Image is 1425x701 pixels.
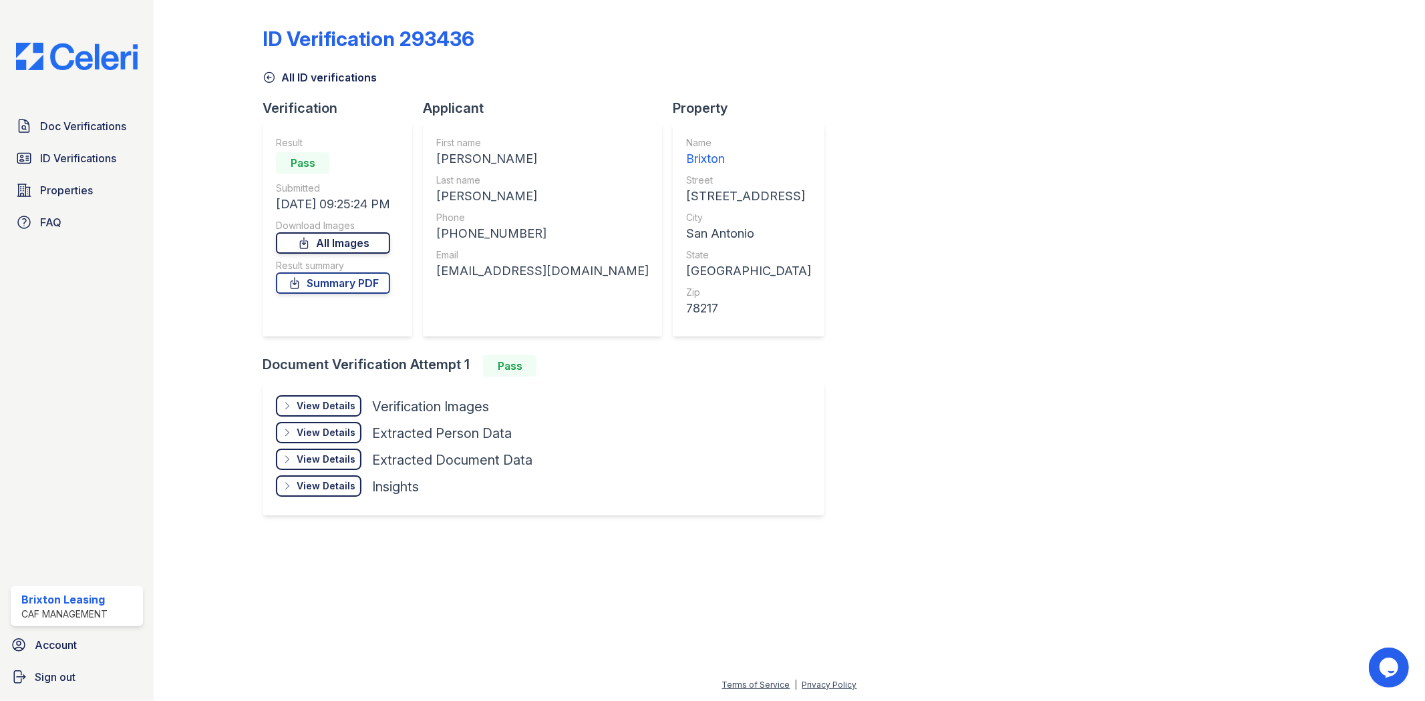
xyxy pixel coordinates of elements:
span: FAQ [40,214,61,230]
a: Name Brixton [686,136,811,168]
div: Download Images [276,219,390,232]
a: Properties [11,177,143,204]
div: [PHONE_NUMBER] [436,224,649,243]
div: Result [276,136,390,150]
div: Name [686,136,811,150]
div: View Details [297,453,355,466]
div: Result summary [276,259,390,272]
a: Doc Verifications [11,113,143,140]
span: Doc Verifications [40,118,126,134]
div: First name [436,136,649,150]
div: Email [436,248,649,262]
div: Verification Images [372,397,489,416]
iframe: chat widget [1369,648,1412,688]
div: Pass [483,355,536,377]
div: [PERSON_NAME] [436,150,649,168]
div: Street [686,174,811,187]
div: [GEOGRAPHIC_DATA] [686,262,811,280]
a: All Images [276,232,390,254]
div: [STREET_ADDRESS] [686,187,811,206]
div: San Antonio [686,224,811,243]
a: All ID verifications [263,69,377,85]
div: City [686,211,811,224]
div: CAF Management [21,608,108,621]
a: Account [5,632,148,658]
div: [DATE] 09:25:24 PM [276,195,390,214]
a: Privacy Policy [802,680,857,690]
div: View Details [297,426,355,439]
div: Last name [436,174,649,187]
div: Document Verification Attempt 1 [263,355,835,377]
span: Account [35,637,77,653]
a: FAQ [11,209,143,236]
div: Applicant [423,99,673,118]
div: 78217 [686,299,811,318]
a: Terms of Service [722,680,790,690]
div: Property [673,99,835,118]
div: Insights [372,477,419,496]
div: Extracted Person Data [372,424,512,443]
div: ID Verification 293436 [263,27,474,51]
div: Brixton Leasing [21,592,108,608]
a: Sign out [5,664,148,690]
div: Verification [263,99,423,118]
div: [EMAIL_ADDRESS][DOMAIN_NAME] [436,262,649,280]
div: Zip [686,286,811,299]
a: ID Verifications [11,145,143,172]
div: | [795,680,798,690]
div: View Details [297,399,355,413]
div: Brixton [686,150,811,168]
span: Sign out [35,669,75,685]
div: [PERSON_NAME] [436,187,649,206]
div: Pass [276,152,329,174]
a: Summary PDF [276,272,390,294]
div: State [686,248,811,262]
span: Properties [40,182,93,198]
div: Submitted [276,182,390,195]
img: CE_Logo_Blue-a8612792a0a2168367f1c8372b55b34899dd931a85d93a1a3d3e32e68fde9ad4.png [5,43,148,70]
div: Extracted Document Data [372,451,532,469]
div: Phone [436,211,649,224]
span: ID Verifications [40,150,116,166]
div: View Details [297,479,355,493]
